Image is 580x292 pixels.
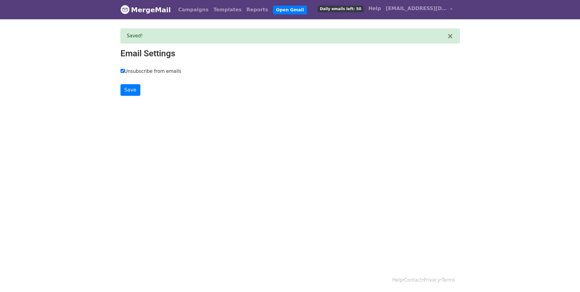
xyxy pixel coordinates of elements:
h2: Email Settings [120,48,460,59]
span: Daily emails left: 50 [318,6,363,12]
input: Save [120,84,140,96]
img: MergeMail logo [120,5,130,14]
a: Privacy [423,277,440,283]
a: Campaigns [176,4,211,16]
a: Open Gmail [273,6,307,14]
span: [EMAIL_ADDRESS][DOMAIN_NAME] [386,5,447,12]
a: Terms [441,277,455,283]
button: × [447,32,453,40]
a: Contact [404,277,422,283]
div: Saved! [127,32,447,39]
a: [EMAIL_ADDRESS][DOMAIN_NAME] [383,2,455,17]
label: Unsubscribe from emails [120,68,181,75]
a: MergeMail [120,3,171,16]
a: Reports [244,4,271,16]
a: Help [366,2,383,15]
a: Templates [211,4,244,16]
input: Unsubscribe from emails [120,69,124,73]
a: Help [392,277,403,283]
a: Daily emails left: 50 [315,2,366,15]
